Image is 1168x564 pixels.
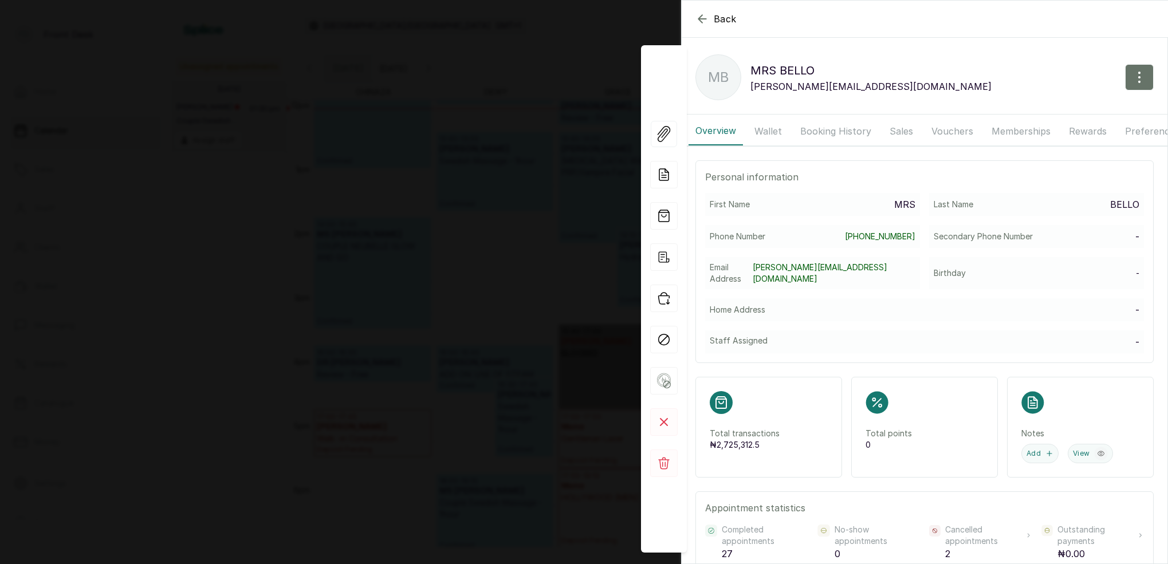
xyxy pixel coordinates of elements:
span: Outstanding payments [1057,524,1132,547]
p: ₦ [710,439,828,451]
p: 2 [945,547,1032,561]
p: - [1135,230,1139,243]
p: [PERSON_NAME][EMAIL_ADDRESS][DOMAIN_NAME] [750,80,992,93]
button: Vouchers [925,117,980,145]
a: [PHONE_NUMBER] [845,231,915,242]
button: Memberships [985,117,1057,145]
p: MRS BELLO [750,61,992,80]
p: Total transactions [710,428,828,439]
p: - [1136,267,1139,279]
p: Completed appointments [722,524,808,547]
span: 0 [866,440,871,449]
p: Notes [1021,428,1139,439]
p: Secondary Phone Number [934,231,1033,242]
button: Overview [689,117,743,145]
button: Back [695,12,737,26]
p: 27 [722,547,808,561]
span: Back [714,12,737,26]
p: MB [708,67,729,88]
p: First Name [710,199,750,210]
p: MRS [894,198,915,211]
p: Total points [866,428,984,439]
p: Birthday [934,267,966,279]
div: Cancelled appointments 2 [929,524,1032,561]
p: BELLO [1110,198,1139,211]
button: Rewards [1062,117,1114,145]
button: Add [1021,444,1059,463]
p: 0 [835,547,920,561]
p: - [1135,335,1139,349]
button: Sales [883,117,920,145]
a: [PERSON_NAME][EMAIL_ADDRESS][DOMAIN_NAME] [753,262,915,285]
p: ₦0.00 [1057,547,1144,561]
button: Booking History [793,117,878,145]
p: Appointment statistics [705,501,1144,515]
p: No-show appointments [835,524,920,547]
p: Home Address [710,304,765,315]
p: Email Address [710,262,753,285]
span: Cancelled appointments [945,524,1021,547]
span: 2,725,312.5 [717,440,760,449]
button: View [1068,444,1113,463]
p: Phone Number [710,231,765,242]
p: Staff Assigned [710,335,768,346]
p: - [1135,303,1139,317]
button: Wallet [748,117,789,145]
p: Personal information [705,170,1144,184]
p: Last Name [934,199,973,210]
